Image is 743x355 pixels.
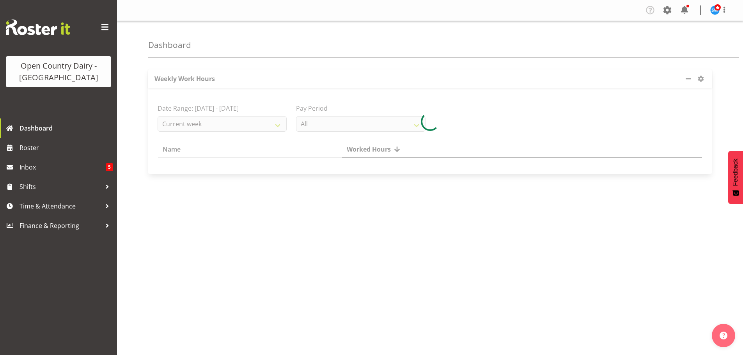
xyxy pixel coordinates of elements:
div: Open Country Dairy - [GEOGRAPHIC_DATA] [14,60,103,83]
span: Finance & Reporting [20,220,101,231]
img: Rosterit website logo [6,19,70,35]
span: Shifts [20,181,101,193]
span: Feedback [732,159,739,186]
img: steve-webb7510.jpg [710,5,720,15]
img: help-xxl-2.png [720,332,727,339]
span: Roster [20,142,113,154]
button: Feedback - Show survey [728,151,743,204]
span: 5 [106,163,113,171]
span: Time & Attendance [20,200,101,212]
span: Dashboard [20,122,113,134]
h4: Dashboard [148,41,191,49]
span: Inbox [20,161,106,173]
